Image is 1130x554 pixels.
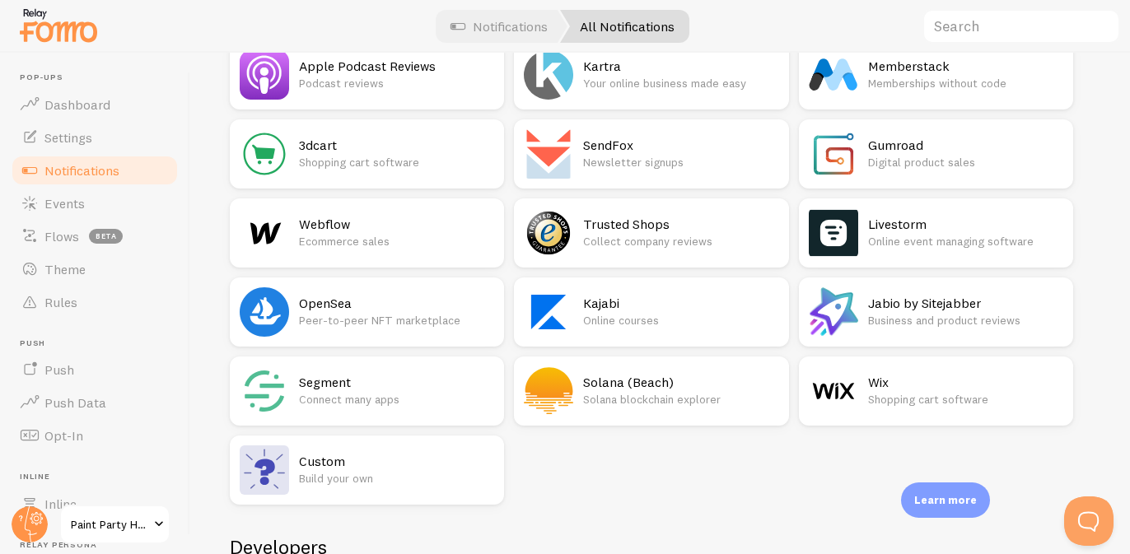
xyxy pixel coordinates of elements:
[868,75,1063,91] p: Memberships without code
[299,374,494,391] h2: Segment
[868,374,1063,391] h2: Wix
[44,195,85,212] span: Events
[10,154,180,187] a: Notifications
[20,338,180,349] span: Push
[10,353,180,386] a: Push
[524,287,573,337] img: Kajabi
[868,58,1063,75] h2: Memberstack
[809,129,858,179] img: Gumroad
[44,129,92,146] span: Settings
[809,287,858,337] img: Jabio by Sitejabber
[299,216,494,233] h2: Webflow
[901,482,990,518] div: Learn more
[240,445,289,495] img: Custom
[44,228,79,244] span: Flows
[583,154,778,170] p: Newsletter signups
[44,261,86,277] span: Theme
[10,88,180,121] a: Dashboard
[240,287,289,337] img: OpenSea
[44,394,106,411] span: Push Data
[583,233,778,249] p: Collect company reviews
[10,419,180,452] a: Opt-In
[44,427,83,444] span: Opt-In
[809,50,858,100] img: Memberstack
[240,129,289,179] img: 3dcart
[10,487,180,520] a: Inline
[299,233,494,249] p: Ecommerce sales
[524,129,573,179] img: SendFox
[299,391,494,407] p: Connect many apps
[583,312,778,328] p: Online courses
[44,294,77,310] span: Rules
[299,154,494,170] p: Shopping cart software
[868,216,1063,233] h2: Livestorm
[299,295,494,312] h2: OpenSea
[10,220,180,253] a: Flows beta
[10,121,180,154] a: Settings
[583,374,778,391] h2: Solana (Beach)
[868,233,1063,249] p: Online event managing software
[809,208,858,258] img: Livestorm
[20,472,180,482] span: Inline
[524,208,573,258] img: Trusted Shops
[44,496,77,512] span: Inline
[868,137,1063,154] h2: Gumroad
[299,58,494,75] h2: Apple Podcast Reviews
[71,514,149,534] span: Paint Party Headquarters
[20,72,180,83] span: Pop-ups
[59,505,170,544] a: Paint Party Headquarters
[240,50,289,100] img: Apple Podcast Reviews
[868,312,1063,328] p: Business and product reviews
[299,470,494,486] p: Build your own
[583,216,778,233] h2: Trusted Shops
[809,366,858,416] img: Wix
[583,58,778,75] h2: Kartra
[914,492,977,508] p: Learn more
[583,137,778,154] h2: SendFox
[583,295,778,312] h2: Kajabi
[10,286,180,319] a: Rules
[299,453,494,470] h2: Custom
[299,75,494,91] p: Podcast reviews
[10,187,180,220] a: Events
[44,96,110,113] span: Dashboard
[44,361,74,378] span: Push
[1064,496,1114,546] iframe: Help Scout Beacon - Open
[583,391,778,407] p: Solana blockchain explorer
[20,540,180,551] span: Relay Persona
[299,137,494,154] h2: 3dcart
[583,75,778,91] p: Your online business made easy
[868,154,1063,170] p: Digital product sales
[240,208,289,258] img: Webflow
[299,312,494,328] p: Peer-to-peer NFT marketplace
[44,162,119,179] span: Notifications
[89,229,123,244] span: beta
[524,50,573,100] img: Kartra
[10,386,180,419] a: Push Data
[868,391,1063,407] p: Shopping cart software
[17,4,100,46] img: fomo-relay-logo-orange.svg
[240,366,289,416] img: Segment
[10,253,180,286] a: Theme
[524,366,573,416] img: Solana (Beach)
[868,295,1063,312] h2: Jabio by Sitejabber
